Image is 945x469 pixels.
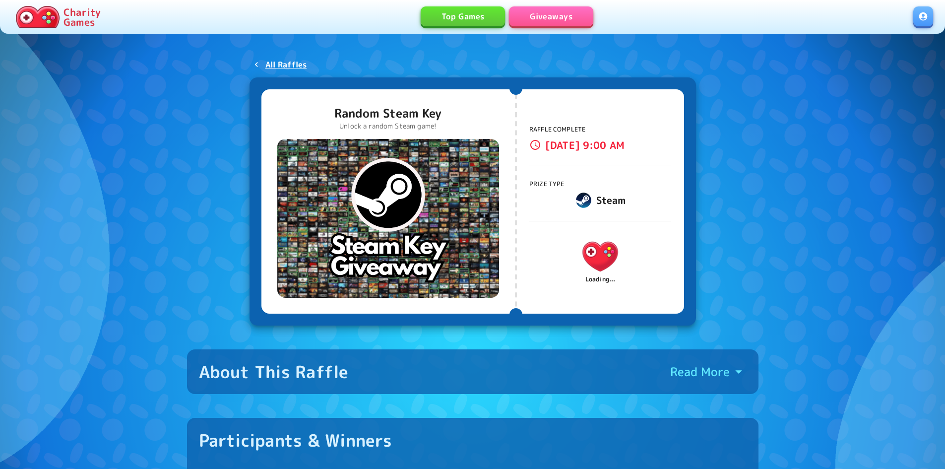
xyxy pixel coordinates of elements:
[265,59,307,70] p: All Raffles
[277,139,499,298] img: Random Steam Key
[12,4,105,30] a: Charity Games
[334,121,441,131] p: Unlock a random Steam game!
[187,349,758,394] button: About This RaffleRead More
[578,234,623,279] img: Charity.Games
[670,364,730,380] p: Read More
[250,56,311,73] a: All Raffles
[199,430,392,451] div: Participants & Winners
[421,6,505,26] a: Top Games
[199,361,349,382] div: About This Raffle
[509,6,593,26] a: Giveaways
[16,6,60,28] img: Charity.Games
[63,7,101,27] p: Charity Games
[596,192,626,208] h6: Steam
[545,137,625,153] p: [DATE] 9:00 AM
[529,125,585,134] span: Raffle Complete
[529,180,565,188] span: Prize Type
[334,105,441,121] p: Random Steam Key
